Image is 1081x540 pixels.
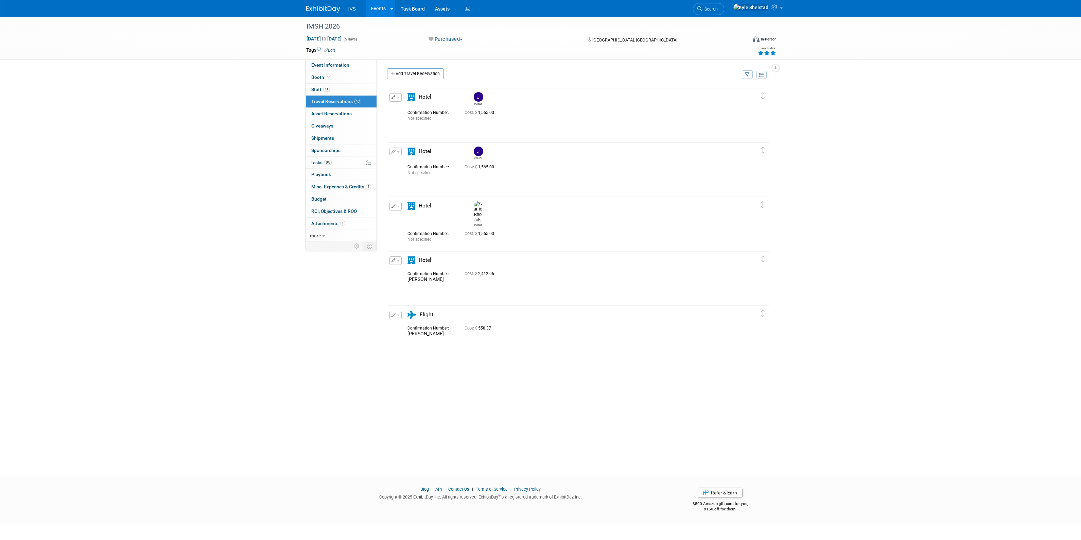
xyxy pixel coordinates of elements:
span: Cost: $ [465,271,478,276]
a: Giveaways [306,120,377,132]
a: Search [693,3,724,15]
a: Playbook [306,169,377,181]
a: Refer & Earn [698,488,743,498]
span: Not specified [407,116,432,121]
a: Budget [306,193,377,205]
div: Copyright © 2025 ExhibitDay, Inc. All rights reserved. ExhibitDay is a registered trademark of Ex... [306,492,656,500]
span: Sponsorships [311,148,341,153]
div: In-Person [761,37,777,42]
div: Confirmation Number: [407,163,454,170]
span: 0% [324,160,332,165]
a: Blog [420,487,429,492]
div: Carrie Rhoads [474,223,482,226]
span: Cost: $ [465,165,478,169]
a: Asset Reservations [306,108,377,120]
i: Flight [407,311,416,319]
td: Tags [306,47,335,53]
span: ROI, Objectives & ROO [311,208,357,214]
img: Kyle Shelstad [733,4,769,11]
img: ExhibitDay [306,6,340,13]
span: | [430,487,434,492]
div: Confirmation Number: [407,269,454,276]
span: Not specified [407,237,432,242]
div: John Fernandes [472,92,484,105]
span: 2,412.96 [465,271,497,276]
span: Search [702,6,718,12]
span: Playbook [311,172,331,177]
span: 1,565.00 [465,165,497,169]
span: Tasks [311,160,332,165]
i: Hotel [407,256,415,264]
a: Terms of Service [476,487,508,492]
button: Purchased [426,36,465,43]
span: 1,565.00 [465,231,497,236]
span: Asset Reservations [311,111,352,116]
i: Click and drag to move item [761,310,765,317]
div: Jeanette Lee [472,147,484,160]
span: Attachments [311,221,345,226]
span: Cost: $ [465,231,478,236]
a: Add Travel Reservation [387,68,444,79]
span: Not specified [407,170,432,175]
span: Misc. Expenses & Credits [311,184,371,189]
sup: ® [498,494,501,497]
a: Staff14 [306,84,377,96]
i: Booth reservation complete [327,75,331,79]
span: Giveaways [311,123,333,129]
a: Edit [324,48,335,53]
span: more [310,233,321,238]
span: | [470,487,475,492]
span: 13 [354,99,361,104]
a: Shipments [306,132,377,144]
i: Click and drag to move item [761,147,765,154]
span: 14 [323,87,330,92]
div: $500 Amazon gift card for you, [665,496,775,512]
span: Shipments [311,135,334,141]
a: Sponsorships [306,145,377,156]
span: 1 [366,184,371,189]
span: Cost: $ [465,326,478,331]
span: Hotel [419,94,431,100]
span: 1,565.00 [465,110,497,115]
div: Confirmation Number: [407,108,454,115]
a: more [306,230,377,242]
td: Toggle Event Tabs [363,242,377,251]
i: Click and drag to move item [761,201,765,208]
div: Carrie Rhoads [472,201,484,226]
span: [DATE] [DATE] [306,36,342,42]
span: 1 [340,221,345,226]
a: Travel Reservations13 [306,96,377,107]
i: Filter by Traveler [745,73,750,77]
i: Hotel [407,93,415,101]
span: Travel Reservations [311,99,361,104]
a: Contact Us [448,487,469,492]
span: (5 days) [343,37,357,41]
div: Confirmation Number: [407,324,454,331]
a: Privacy Policy [514,487,541,492]
a: Attachments1 [306,218,377,230]
div: John Fernandes [474,102,482,105]
span: Hotel [419,257,431,263]
span: Flight [420,311,433,318]
div: IMSH 2026 [304,20,737,33]
a: Misc. Expenses & Credits1 [306,181,377,193]
span: Booth [311,74,332,80]
span: to [321,36,327,41]
div: Event Format [707,35,777,46]
span: [PERSON_NAME] [407,331,444,336]
a: Tasks0% [306,157,377,169]
span: 558.37 [465,326,494,331]
span: Cost: $ [465,110,478,115]
img: Jeanette Lee [474,147,483,156]
span: Hotel [419,148,431,154]
div: Jeanette Lee [474,156,482,160]
span: Budget [311,196,327,202]
a: Booth [306,71,377,83]
div: $150 off for them. [665,506,775,512]
a: ROI, Objectives & ROO [306,205,377,217]
i: Click and drag to move item [761,256,765,263]
span: IVS [348,6,356,12]
img: Carrie Rhoads [474,201,482,223]
i: Hotel [407,148,415,155]
span: | [509,487,513,492]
